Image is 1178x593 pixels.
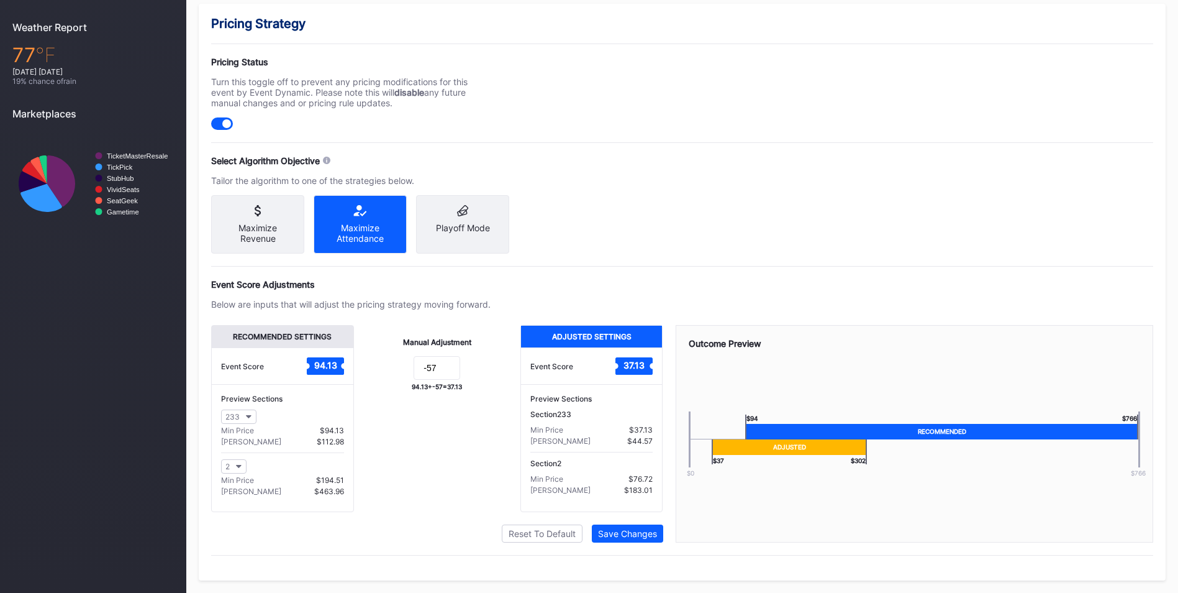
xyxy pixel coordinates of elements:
div: [PERSON_NAME] [530,485,591,495]
div: $194.51 [316,476,344,485]
div: Turn this toggle off to prevent any pricing modifications for this event by Event Dynamic. Please... [211,76,491,108]
div: Event Score [221,362,264,371]
div: Pricing Status [211,57,491,67]
div: $ 766 [1122,415,1138,424]
strong: disable [394,87,424,98]
div: $ 766 [1117,469,1160,477]
div: $463.96 [314,487,344,496]
div: 94.13 + -57 = 37.13 [412,383,462,390]
button: 233 [221,410,256,424]
button: Save Changes [592,525,663,543]
div: Save Changes [598,528,657,539]
div: 2 [225,462,230,471]
div: 77 [12,43,174,67]
div: Recommended [745,424,1138,439]
div: Maximize Revenue [221,223,294,244]
div: $ 302 [851,455,867,464]
span: ℉ [35,43,56,67]
div: $ 94 [745,415,758,424]
div: [PERSON_NAME] [221,437,281,446]
div: Preview Sections [530,394,653,403]
div: [DATE] [DATE] [12,67,174,76]
div: Pricing Strategy [211,16,1153,31]
text: SeatGeek [107,197,138,205]
div: Preview Sections [221,394,344,403]
div: Weather Report [12,21,174,34]
div: Section 233 [530,410,653,419]
div: Adjusted Settings [521,326,663,347]
div: Manual Adjustment [403,338,471,347]
div: $37.13 [629,425,653,434]
div: [PERSON_NAME] [221,487,281,496]
text: 94.13 [314,360,337,370]
div: Event Score [530,362,573,371]
div: $94.13 [320,426,344,435]
div: Min Price [221,426,254,435]
text: TickPick [107,163,133,171]
svg: Chart title [12,129,174,238]
div: Event Score Adjustments [211,279,1153,290]
div: Select Algorithm Objective [211,155,320,166]
text: TicketMasterResale [107,152,168,160]
div: Min Price [530,425,563,434]
text: 37.13 [623,360,645,370]
div: Maximize Attendance [324,223,397,244]
div: Min Price [530,474,563,484]
div: [PERSON_NAME] [530,436,591,446]
div: Marketplaces [12,108,174,120]
div: $44.57 [627,436,653,446]
div: Reset To Default [509,528,576,539]
text: VividSeats [107,186,140,193]
div: Tailor the algorithm to one of the strategies below. [211,175,491,186]
div: $183.01 [624,485,653,495]
div: Min Price [221,476,254,485]
text: StubHub [107,175,134,182]
div: 19 % chance of rain [12,76,174,86]
div: Playoff Mode [426,223,499,233]
div: Adjusted [712,439,867,455]
div: $112.98 [317,437,344,446]
div: Recommended Settings [212,326,353,347]
text: Gametime [107,208,139,216]
div: Section 2 [530,459,653,468]
div: $0 [669,469,712,477]
div: Outcome Preview [689,338,1141,349]
div: Below are inputs that will adjust the pricing strategy moving forward. [211,299,491,310]
div: $ 37 [712,455,724,464]
div: $76.72 [628,474,653,484]
button: 2 [221,459,247,474]
div: 233 [225,412,240,421]
button: Reset To Default [502,525,582,543]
